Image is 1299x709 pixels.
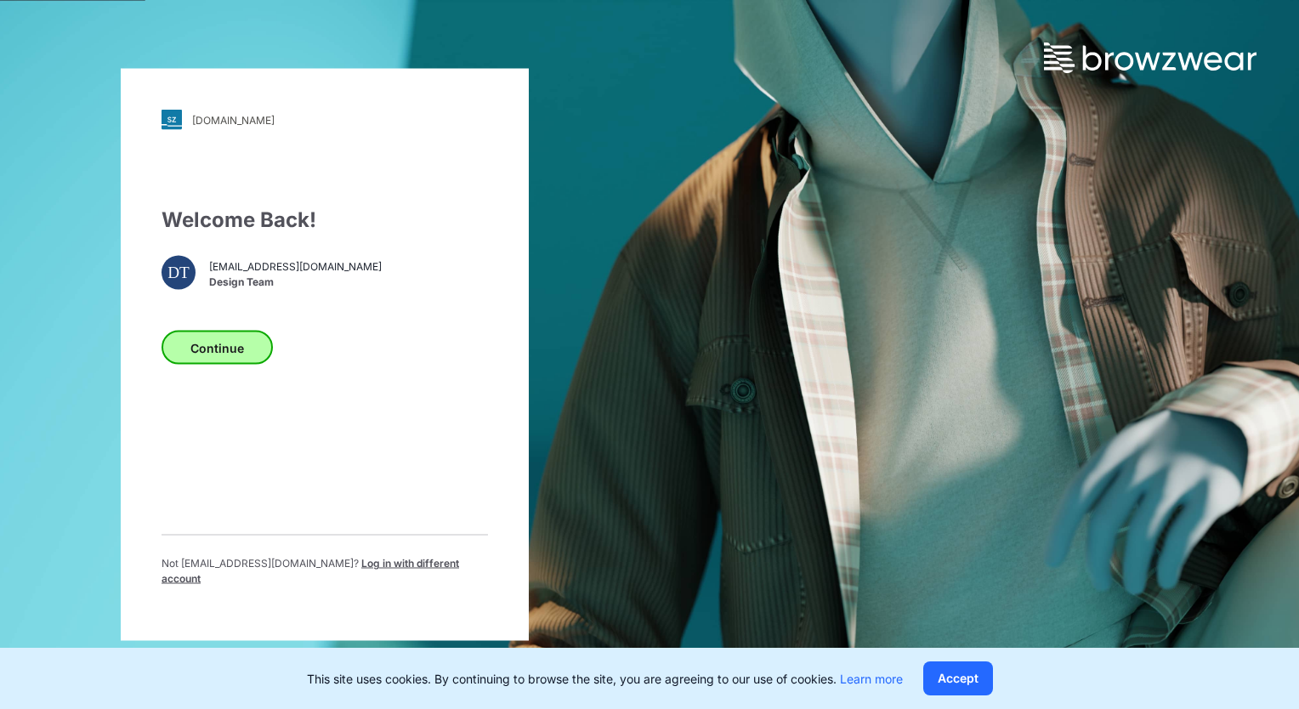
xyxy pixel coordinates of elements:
[209,258,382,274] span: [EMAIL_ADDRESS][DOMAIN_NAME]
[162,110,488,130] a: [DOMAIN_NAME]
[840,672,903,686] a: Learn more
[162,556,488,587] p: Not [EMAIL_ADDRESS][DOMAIN_NAME] ?
[307,670,903,688] p: This site uses cookies. By continuing to browse the site, you are agreeing to our use of cookies.
[162,110,182,130] img: svg+xml;base64,PHN2ZyB3aWR0aD0iMjgiIGhlaWdodD0iMjgiIHZpZXdCb3g9IjAgMCAyOCAyOCIgZmlsbD0ibm9uZSIgeG...
[162,256,196,290] div: DT
[162,331,273,365] button: Continue
[192,113,275,126] div: [DOMAIN_NAME]
[162,205,488,235] div: Welcome Back!
[923,661,993,695] button: Accept
[209,274,382,289] span: Design Team
[1044,43,1256,73] img: browzwear-logo.73288ffb.svg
